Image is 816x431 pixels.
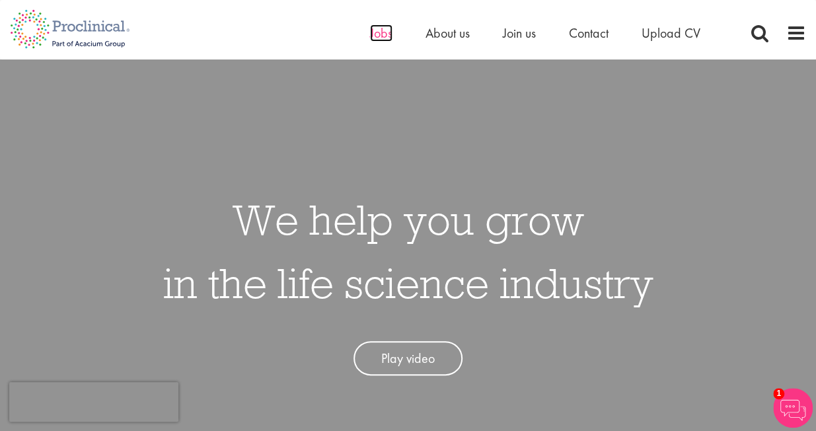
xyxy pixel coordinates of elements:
a: Play video [353,341,463,376]
h1: We help you grow in the life science industry [163,188,653,315]
a: Jobs [370,24,392,42]
a: About us [426,24,470,42]
a: Contact [569,24,609,42]
span: 1 [773,388,784,399]
a: Join us [503,24,536,42]
a: Upload CV [642,24,700,42]
img: Chatbot [773,388,813,428]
